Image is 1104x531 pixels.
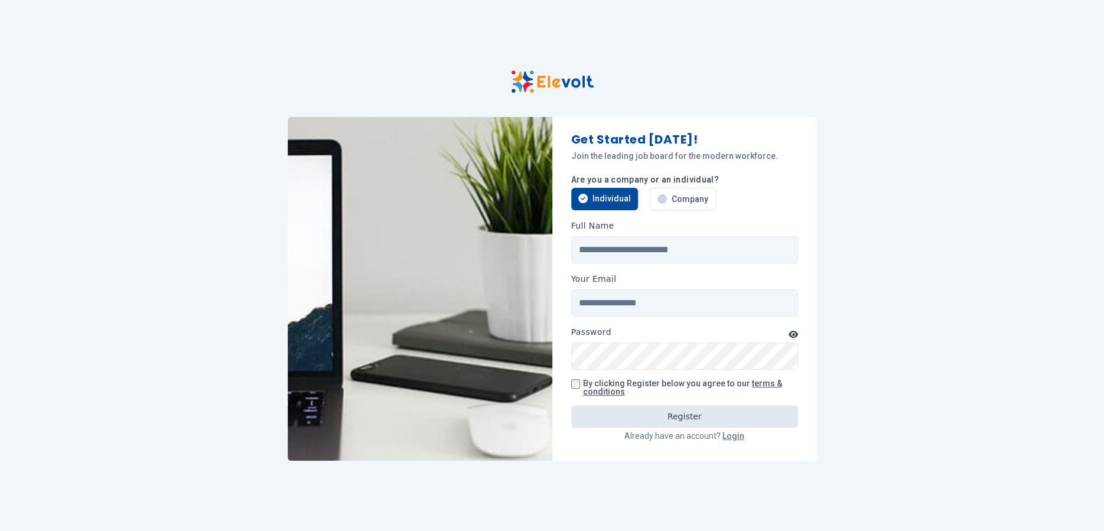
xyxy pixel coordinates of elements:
[571,379,581,389] input: By clicking Register below you agree to our terms & conditions
[571,174,798,185] p: Are you a company or an individual?
[571,131,798,148] h1: Get Started [DATE]!
[582,379,781,396] span: By clicking Register below you agree to our
[672,193,708,205] span: Company
[571,220,614,232] label: Full Name
[592,193,631,204] span: Individual
[288,117,552,461] img: image
[511,70,594,93] img: Elevolt
[1045,474,1104,531] iframe: Chat Widget
[722,431,744,441] a: Login
[582,379,781,396] a: terms & conditions
[571,273,617,285] label: Your Email
[571,430,798,442] p: Already have an account?
[571,326,611,338] label: Password
[571,150,798,162] p: Join the leading job board for the modern workforce.
[571,405,798,428] button: Register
